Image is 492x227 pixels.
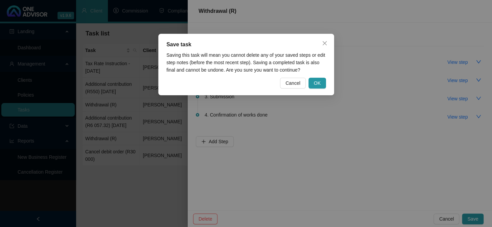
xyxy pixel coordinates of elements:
button: Cancel [280,78,306,89]
div: Saving this task will mean you cannot delete any of your saved steps or edit step notes (before t... [166,51,326,74]
button: OK [308,78,326,89]
div: Save task [166,41,326,49]
button: Close [319,38,330,49]
span: OK [313,79,320,87]
span: Cancel [285,79,300,87]
span: close [322,41,327,46]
